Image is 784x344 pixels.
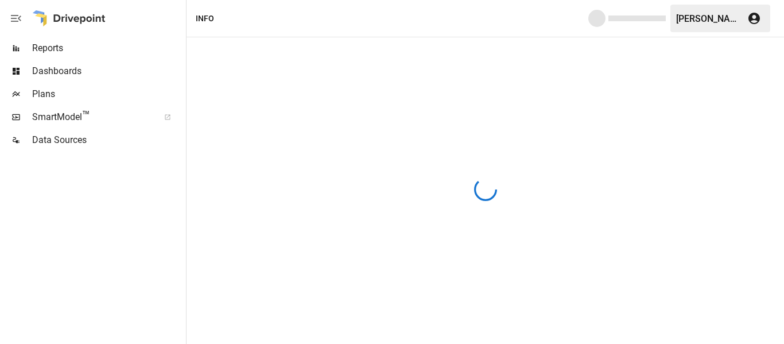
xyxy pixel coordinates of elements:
span: Reports [32,41,184,55]
span: ™ [82,109,90,123]
div: [PERSON_NAME] [676,13,740,24]
span: SmartModel [32,110,152,124]
span: Dashboards [32,64,184,78]
span: Plans [32,87,184,101]
span: Data Sources [32,133,184,147]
